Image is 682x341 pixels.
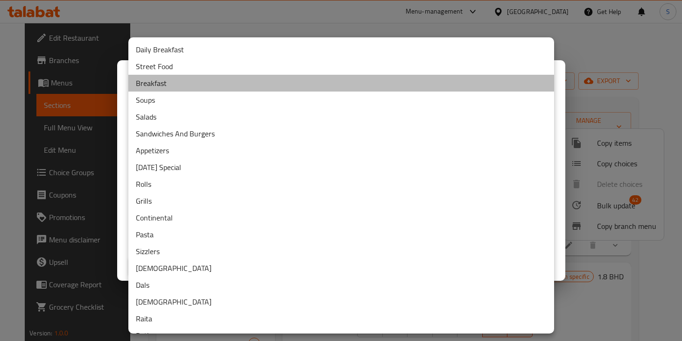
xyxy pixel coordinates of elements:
li: Daily Breakfast [128,41,554,58]
li: Sizzlers [128,243,554,260]
li: Soups [128,92,554,108]
li: Pasta [128,226,554,243]
li: Raita [128,310,554,327]
li: [DEMOGRAPHIC_DATA] [128,260,554,277]
li: Street Food [128,58,554,75]
li: Continental [128,209,554,226]
li: Salads [128,108,554,125]
li: Breakfast [128,75,554,92]
li: Sandwiches And Burgers [128,125,554,142]
li: Rolls [128,176,554,192]
li: Dals [128,277,554,293]
li: Appetizers [128,142,554,159]
li: [DATE] Special [128,159,554,176]
li: Grills [128,192,554,209]
li: [DEMOGRAPHIC_DATA] [128,293,554,310]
